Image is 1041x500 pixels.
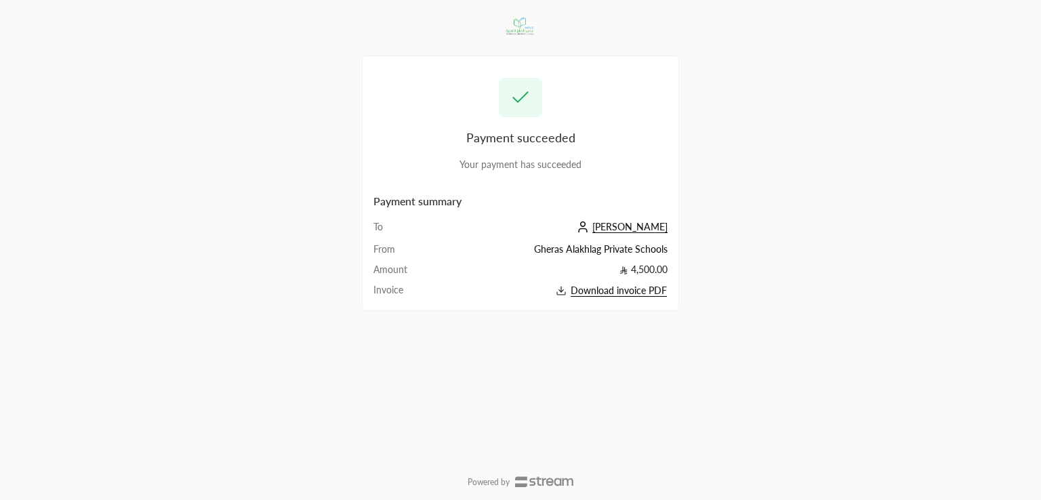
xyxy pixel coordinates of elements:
button: Download invoice PDF [433,283,668,299]
td: Invoice [373,283,433,299]
span: Download invoice PDF [571,285,667,297]
td: To [373,220,433,243]
div: Your payment has succeeded [373,158,668,171]
td: Amount [373,263,433,283]
img: Company Logo [498,8,542,45]
div: Payment succeeded [373,128,668,147]
span: [PERSON_NAME] [592,221,668,233]
td: From [373,243,433,263]
td: Gheras Alakhlag Private Schools [433,243,668,263]
h2: Payment summary [373,193,668,209]
td: 4,500.00 [433,263,668,283]
p: Powered by [468,477,510,488]
a: [PERSON_NAME] [573,221,668,232]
